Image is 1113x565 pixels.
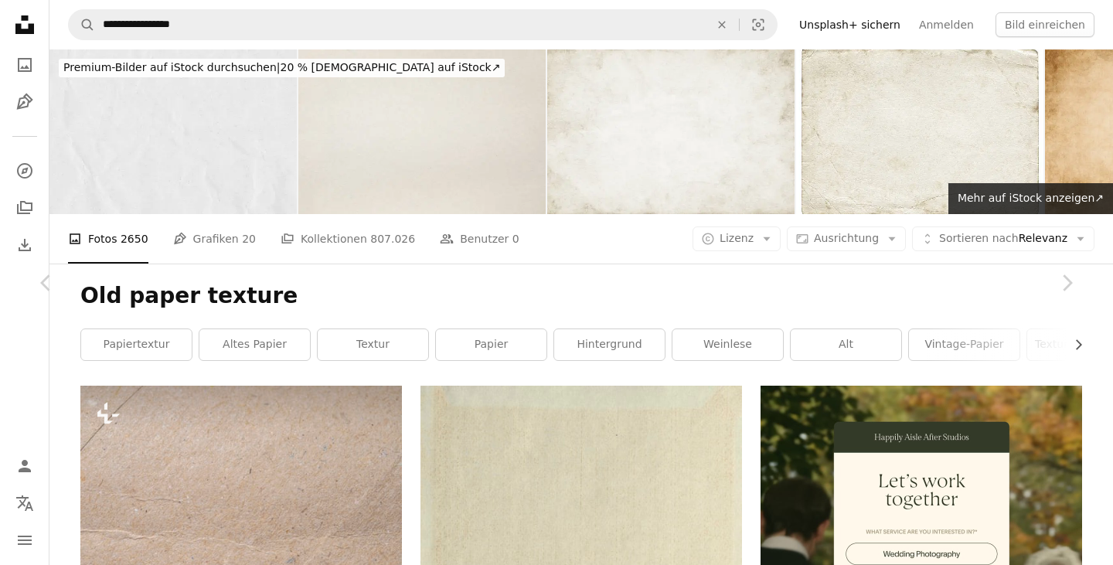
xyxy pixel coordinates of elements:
[9,49,40,80] a: Fotos
[370,230,415,247] span: 807.026
[740,10,777,39] button: Visuelle Suche
[554,329,665,360] a: Hintergrund
[705,10,739,39] button: Löschen
[81,329,192,360] a: Papiertextur
[298,49,546,214] img: Brown old paper texture with brown stains
[958,192,1104,204] span: Mehr auf iStock anzeigen ↗
[9,451,40,482] a: Anmelden / Registrieren
[49,49,514,87] a: Premium-Bilder auf iStock durchsuchen|20 % [DEMOGRAPHIC_DATA] auf iStock↗
[939,232,1019,244] span: Sortieren nach
[63,61,281,73] span: Premium-Bilder auf iStock durchsuchen |
[796,49,1043,214] img: Vintage Paper isolated on white
[787,226,906,251] button: Ausrichtung
[693,226,781,251] button: Lizenz
[912,226,1094,251] button: Sortieren nachRelevanz
[1020,209,1113,357] a: Weiter
[281,214,415,264] a: Kollektionen 807.026
[59,59,505,77] div: 20 % [DEMOGRAPHIC_DATA] auf iStock ↗
[996,12,1094,37] button: Bild einreichen
[9,192,40,223] a: Kollektionen
[9,488,40,519] button: Sprache
[69,10,95,39] button: Unsplash suchen
[814,232,879,244] span: Ausrichtung
[199,329,310,360] a: altes Papier
[436,329,546,360] a: Papier
[939,231,1067,247] span: Relevanz
[910,12,983,37] a: Anmelden
[80,282,1082,310] h1: Old paper texture
[318,329,428,360] a: Textur
[909,329,1019,360] a: Vintage-Papier
[80,485,402,499] a: Nahaufnahme eines braunen Papiers
[672,329,783,360] a: Weinlese
[9,155,40,186] a: Entdecken
[790,12,910,37] a: Unsplash+ sichern
[440,214,519,264] a: Benutzer 0
[242,230,256,247] span: 20
[948,183,1113,214] a: Mehr auf iStock anzeigen↗
[49,49,297,214] img: Closeup of white crumpled paper for texture background
[173,214,256,264] a: Grafiken 20
[9,87,40,117] a: Grafiken
[720,232,754,244] span: Lizenz
[791,329,901,360] a: alt
[9,525,40,556] button: Menü
[547,49,795,214] img: Vintage Weißpapier Textur
[68,9,778,40] form: Finden Sie Bildmaterial auf der ganzen Webseite
[512,230,519,247] span: 0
